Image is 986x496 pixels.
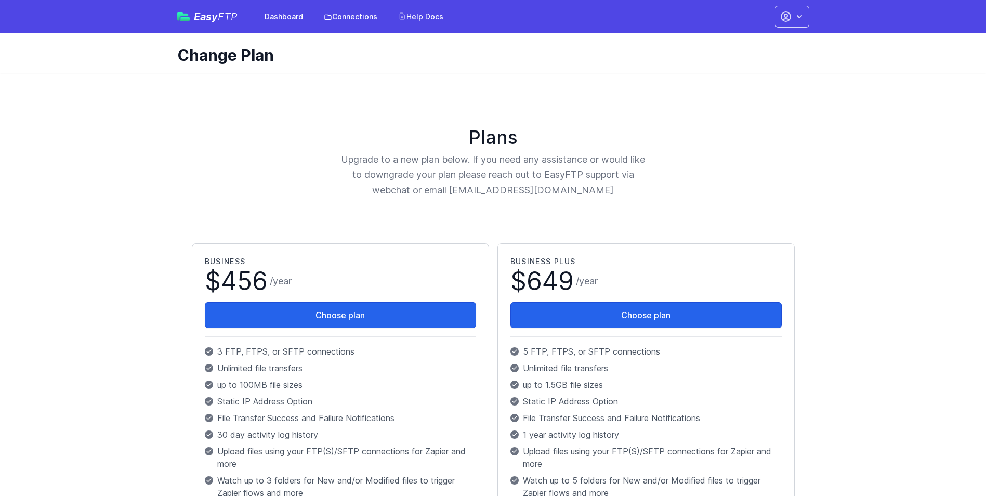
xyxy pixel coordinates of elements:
p: 30 day activity log history [205,428,476,441]
a: Connections [318,7,384,26]
a: Help Docs [392,7,450,26]
p: Upload files using your FTP(S)/SFTP connections for Zapier and more [510,445,782,470]
p: Unlimited file transfers [510,362,782,374]
button: Choose plan [510,302,782,328]
img: easyftp_logo.png [177,12,190,21]
span: FTP [218,10,238,23]
p: File Transfer Success and Failure Notifications [205,412,476,424]
a: Dashboard [258,7,309,26]
button: Choose plan [205,302,476,328]
h2: Business [205,256,476,267]
p: up to 1.5GB file sizes [510,378,782,391]
span: $ [510,269,574,294]
span: year [273,276,292,286]
p: Unlimited file transfers [205,362,476,374]
p: Upgrade to a new plan below. If you need any assistance or would like to downgrade your plan plea... [340,152,646,198]
p: 3 FTP, FTPS, or SFTP connections [205,345,476,358]
p: Static IP Address Option [205,395,476,408]
p: Static IP Address Option [510,395,782,408]
h1: Change Plan [177,46,801,64]
span: 649 [527,266,574,296]
p: 5 FTP, FTPS, or SFTP connections [510,345,782,358]
span: 456 [221,266,268,296]
span: Easy [194,11,238,22]
p: 1 year activity log history [510,428,782,441]
span: / [576,274,598,289]
h1: Plans [188,127,799,148]
p: up to 100MB file sizes [205,378,476,391]
span: year [579,276,598,286]
span: / [270,274,292,289]
span: $ [205,269,268,294]
h2: Business Plus [510,256,782,267]
p: Upload files using your FTP(S)/SFTP connections for Zapier and more [205,445,476,470]
p: File Transfer Success and Failure Notifications [510,412,782,424]
a: EasyFTP [177,11,238,22]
